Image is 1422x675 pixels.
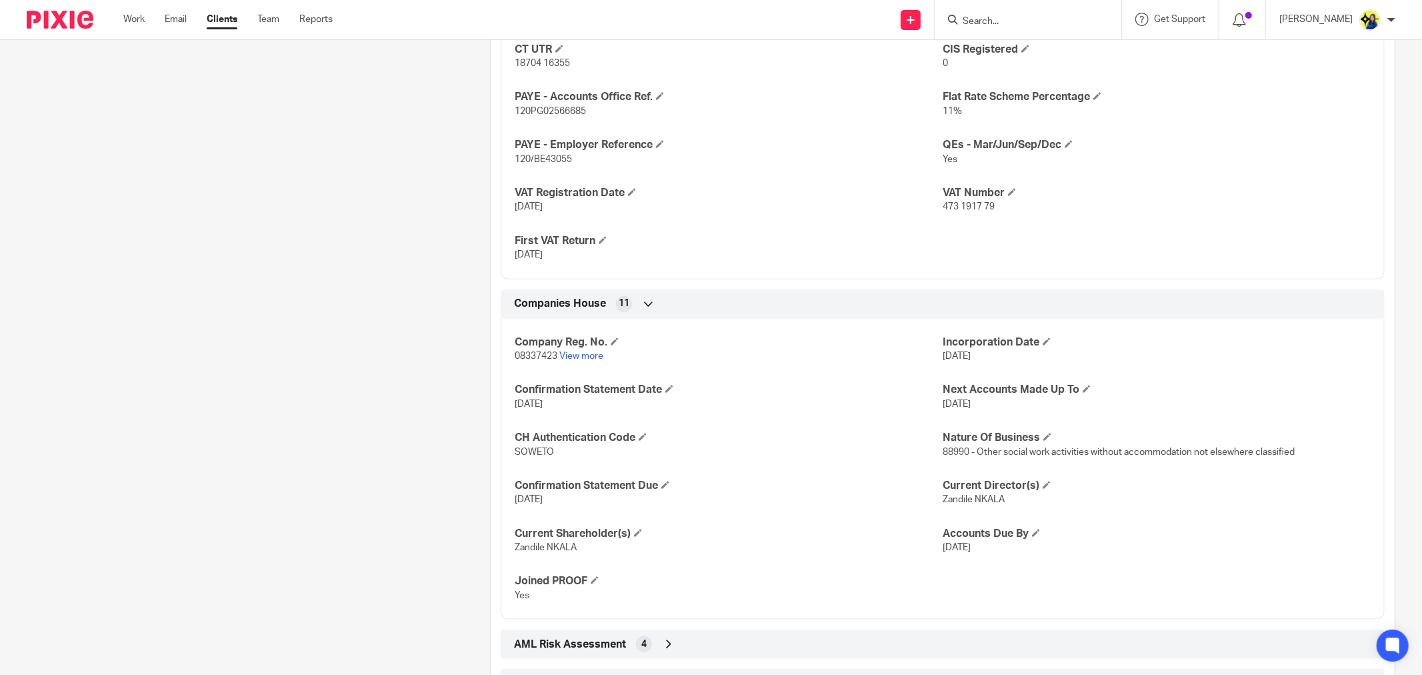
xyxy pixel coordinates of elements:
h4: Company Reg. No. [515,335,943,350]
span: SOWETO [515,448,554,457]
h4: Current Director(s) [943,479,1371,493]
img: Bobo-Starbridge%201.jpg [1359,9,1381,31]
h4: CT UTR [515,43,943,57]
span: [DATE] [943,352,971,361]
a: Clients [207,13,237,26]
span: [DATE] [515,495,543,504]
span: Zandile NKALA [515,543,577,552]
span: 120/BE43055 [515,155,572,164]
a: Team [257,13,279,26]
span: [DATE] [943,400,971,409]
h4: VAT Number [943,186,1371,200]
span: 18704 16355 [515,59,570,68]
h4: Joined PROOF [515,574,943,588]
h4: Confirmation Statement Date [515,383,943,397]
span: [DATE] [515,400,543,409]
h4: PAYE - Employer Reference [515,138,943,152]
h4: QEs - Mar/Jun/Sep/Dec [943,138,1371,152]
span: 473 1917 79 [943,202,995,211]
input: Search [961,16,1081,28]
span: AML Risk Assessment [514,638,626,652]
span: Get Support [1154,15,1205,24]
span: [DATE] [515,202,543,211]
h4: First VAT Return [515,234,943,248]
h4: CIS Registered [943,43,1371,57]
span: 88990 - Other social work activities without accommodation not elsewhere classified [943,448,1295,457]
h4: Next Accounts Made Up To [943,383,1371,397]
h4: Nature Of Business [943,431,1371,445]
span: 4 [641,638,647,651]
span: Yes [515,591,529,600]
h4: Flat Rate Scheme Percentage [943,90,1371,104]
h4: Current Shareholder(s) [515,527,943,541]
span: 08337423 [515,352,557,361]
h4: Incorporation Date [943,335,1371,350]
h4: PAYE - Accounts Office Ref. [515,90,943,104]
a: Email [165,13,187,26]
p: [PERSON_NAME] [1279,13,1353,26]
a: Work [123,13,145,26]
h4: Confirmation Statement Due [515,479,943,493]
span: [DATE] [515,250,543,259]
a: View more [559,352,603,361]
a: Reports [299,13,333,26]
span: Yes [943,155,957,164]
span: Zandile NKALA [943,495,1005,504]
h4: CH Authentication Code [515,431,943,445]
span: [DATE] [943,543,971,552]
span: 0 [943,59,948,68]
h4: Accounts Due By [943,527,1371,541]
span: 11% [943,107,962,116]
span: Companies House [514,297,606,311]
span: 11 [619,297,629,310]
h4: VAT Registration Date [515,186,943,200]
span: 120PG02566685 [515,107,586,116]
img: Pixie [27,11,93,29]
